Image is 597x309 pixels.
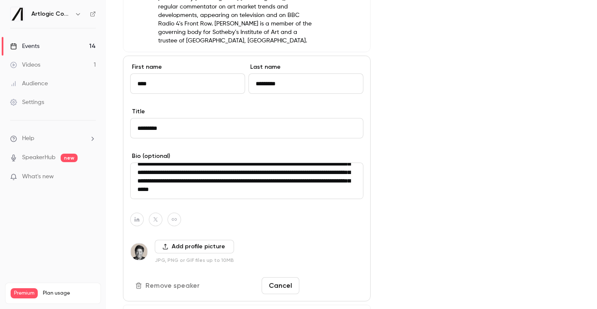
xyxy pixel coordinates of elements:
button: Save changes [303,277,363,294]
div: Events [10,42,39,51]
label: Last name [248,63,363,71]
button: Remove speaker [130,277,206,294]
li: help-dropdown-opener [10,134,96,143]
span: What's new [22,172,54,181]
button: Add profile picture [155,240,234,253]
button: Cancel [262,277,299,294]
span: new [61,154,78,162]
img: Artlogic Connect 2025 [11,7,24,21]
label: Bio (optional) [130,152,363,160]
div: Videos [10,61,40,69]
label: First name [130,63,245,71]
div: Audience [10,79,48,88]
p: JPG, PNG or GIF files up to 10MB [155,257,234,264]
span: Help [22,134,34,143]
span: Premium [11,288,38,298]
iframe: Noticeable Trigger [86,173,96,181]
img: Adam Lindemann [131,243,148,260]
a: SpeakerHub [22,153,56,162]
span: Plan usage [43,290,95,297]
label: Title [130,107,363,116]
div: Settings [10,98,44,107]
h6: Artlogic Connect 2025 [31,10,71,18]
